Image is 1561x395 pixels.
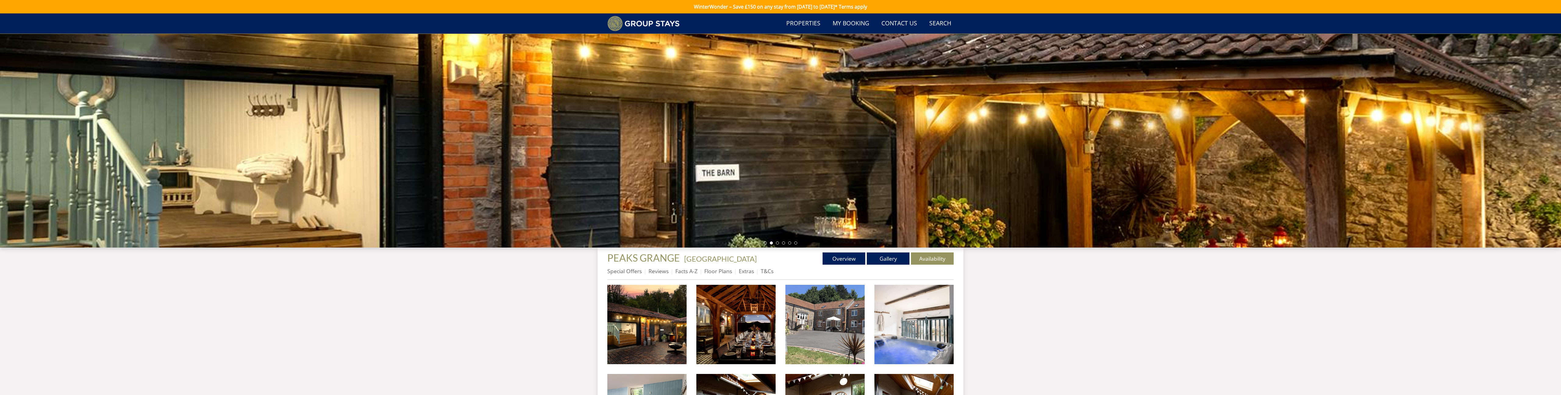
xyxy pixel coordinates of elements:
[696,285,776,364] img: Peaks Grange - There's a gazebo in the courtyard for happy barbecues
[607,16,680,31] img: Group Stays
[607,252,680,264] span: PEAKS GRANGE
[684,254,757,263] a: [GEOGRAPHIC_DATA]
[648,267,669,275] a: Reviews
[761,267,773,275] a: T&Cs
[784,17,823,31] a: Properties
[867,252,909,265] a: Gallery
[739,267,754,275] a: Extras
[879,17,920,31] a: Contact Us
[675,267,698,275] a: Facts A-Z
[823,252,865,265] a: Overview
[927,17,954,31] a: Search
[785,285,865,364] img: Peaks Grange - Group Accommodation For 25 In Somerset
[682,254,757,263] span: -
[607,252,682,264] a: PEAKS GRANGE
[874,285,954,364] img: Peaks Grange - Have a good soak in the indoor hot tub whatever the weather's doing
[607,285,687,364] img: Peaks Grange - Perfect for low key celebrations with your favourite people
[607,267,642,275] a: Special Offers
[704,267,732,275] a: Floor Plans
[830,17,872,31] a: My Booking
[911,252,954,265] a: Availability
